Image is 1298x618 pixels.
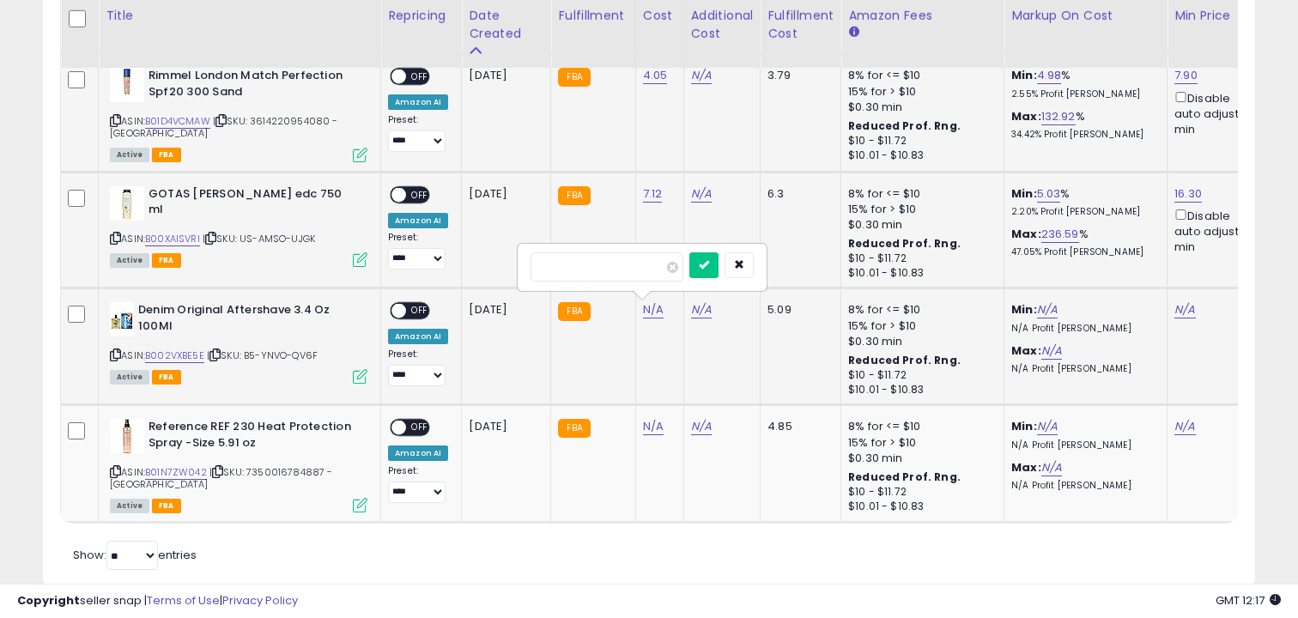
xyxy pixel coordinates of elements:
a: N/A [1037,418,1058,435]
a: N/A [1041,342,1062,360]
div: Disable auto adjust min [1174,88,1257,138]
div: $10 - $11.72 [848,485,991,500]
div: [DATE] [469,68,537,83]
p: N/A Profit [PERSON_NAME] [1011,439,1154,451]
a: N/A [1174,418,1195,435]
div: ASIN: [110,186,367,266]
a: B00XAISVRI [145,232,200,246]
div: ASIN: [110,302,367,382]
div: Fulfillment [558,7,628,25]
div: 3.79 [767,68,828,83]
div: 15% for > $10 [848,435,991,451]
div: ASIN: [110,419,367,511]
div: $10.01 - $10.83 [848,383,991,397]
div: $10.01 - $10.83 [848,148,991,163]
p: N/A Profit [PERSON_NAME] [1011,323,1154,335]
b: Denim Original Aftershave 3.4 Oz 100Ml [138,302,347,338]
b: Min: [1011,301,1037,318]
div: Preset: [388,465,448,504]
div: 8% for <= $10 [848,186,991,202]
div: % [1011,186,1154,218]
div: 8% for <= $10 [848,419,991,434]
span: OFF [406,304,434,318]
a: B002VXBE5E [145,348,204,363]
div: 6.3 [767,186,828,202]
b: Min: [1011,418,1037,434]
div: seller snap | | [17,593,298,609]
span: All listings currently available for purchase on Amazon [110,253,149,268]
a: N/A [691,301,712,318]
b: Reduced Prof. Rng. [848,353,961,367]
p: N/A Profit [PERSON_NAME] [1011,363,1154,375]
div: Preset: [388,232,448,270]
a: N/A [643,418,664,435]
div: Fulfillment Cost [767,7,834,43]
a: 7.12 [643,185,663,203]
div: Amazon AI [388,213,448,228]
a: Privacy Policy [222,592,298,609]
a: B01D4VCMAW [145,114,210,129]
img: 31otrPe8C7L._SL40_.jpg [110,419,144,453]
div: Title [106,7,373,25]
a: 236.59 [1041,226,1079,243]
span: 2025-08-12 12:17 GMT [1216,592,1281,609]
span: FBA [152,499,181,513]
span: OFF [406,187,434,202]
a: 4.05 [643,67,668,84]
p: 2.55% Profit [PERSON_NAME] [1011,88,1154,100]
div: Markup on Cost [1011,7,1160,25]
small: Amazon Fees. [848,25,858,40]
span: OFF [406,421,434,435]
div: Cost [643,7,676,25]
a: N/A [1041,459,1062,476]
small: FBA [558,68,590,87]
div: Amazon AI [388,94,448,110]
div: Disable auto adjust min [1174,206,1257,256]
a: N/A [643,301,664,318]
span: All listings currently available for purchase on Amazon [110,370,149,385]
a: N/A [1037,301,1058,318]
a: 132.92 [1041,108,1076,125]
span: | SKU: 7350016784887 - [GEOGRAPHIC_DATA] [110,465,333,491]
b: Reduced Prof. Rng. [848,118,961,133]
div: Amazon AI [388,329,448,344]
span: All listings currently available for purchase on Amazon [110,499,149,513]
a: N/A [691,185,712,203]
div: Date Created [469,7,543,43]
div: $10 - $11.72 [848,251,991,266]
div: $0.30 min [848,451,991,466]
div: $0.30 min [848,100,991,115]
span: | SKU: B5-YNVO-QV6F [207,348,318,362]
div: $0.30 min [848,217,991,233]
div: Amazon Fees [848,7,997,25]
div: [DATE] [469,419,537,434]
a: N/A [1174,301,1195,318]
div: $10.01 - $10.83 [848,500,991,514]
b: GOTAS [PERSON_NAME] edc 750 ml [149,186,357,222]
div: $10.01 - $10.83 [848,266,991,281]
img: 31RFXFcAZsS._SL40_.jpg [110,68,144,102]
b: Reduced Prof. Rng. [848,470,961,484]
a: 7.90 [1174,67,1198,84]
a: B01N7ZW042 [145,465,207,480]
small: FBA [558,419,590,438]
div: [DATE] [469,186,537,202]
span: | SKU: 3614220954080 - [GEOGRAPHIC_DATA] [110,114,338,140]
div: % [1011,68,1154,100]
div: 15% for > $10 [848,318,991,334]
small: FBA [558,186,590,205]
b: Max: [1011,108,1041,124]
div: 5.09 [767,302,828,318]
span: All listings currently available for purchase on Amazon [110,148,149,162]
div: 8% for <= $10 [848,68,991,83]
div: Min Price [1174,7,1263,25]
span: Show: entries [73,547,197,563]
div: Repricing [388,7,454,25]
p: 47.05% Profit [PERSON_NAME] [1011,246,1154,258]
b: Max: [1011,226,1041,242]
p: 34.42% Profit [PERSON_NAME] [1011,129,1154,141]
div: Preset: [388,114,448,153]
div: 4.85 [767,419,828,434]
small: FBA [558,302,590,321]
b: Min: [1011,185,1037,202]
